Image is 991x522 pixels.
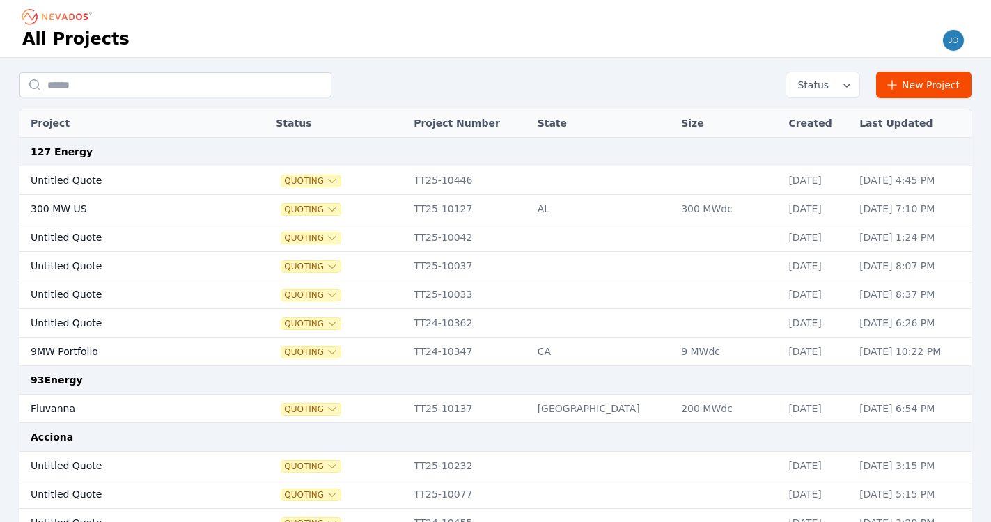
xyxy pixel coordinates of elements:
[19,338,972,366] tr: 9MW PortfolioQuotingTT24-10347CA9 MWdc[DATE][DATE] 10:22 PM
[19,280,972,309] tr: Untitled QuoteQuotingTT25-10033[DATE][DATE] 8:37 PM
[19,395,235,423] td: Fluvanna
[407,338,530,366] td: TT24-10347
[852,309,972,338] td: [DATE] 6:26 PM
[19,395,972,423] tr: FluvannaQuotingTT25-10137[GEOGRAPHIC_DATA]200 MWdc[DATE][DATE] 6:54 PM
[852,452,972,480] td: [DATE] 3:15 PM
[22,6,96,28] nav: Breadcrumb
[781,223,852,252] td: [DATE]
[19,166,235,195] td: Untitled Quote
[852,280,972,309] td: [DATE] 8:37 PM
[281,318,341,329] button: Quoting
[407,223,530,252] td: TT25-10042
[19,280,235,309] td: Untitled Quote
[19,252,972,280] tr: Untitled QuoteQuotingTT25-10037[DATE][DATE] 8:07 PM
[781,280,852,309] td: [DATE]
[852,166,972,195] td: [DATE] 4:45 PM
[19,452,235,480] td: Untitled Quote
[407,109,530,138] th: Project Number
[19,223,235,252] td: Untitled Quote
[852,195,972,223] td: [DATE] 7:10 PM
[19,309,972,338] tr: Untitled QuoteQuotingTT24-10362[DATE][DATE] 6:26 PM
[281,261,341,272] button: Quoting
[19,138,972,166] td: 127 Energy
[281,347,341,358] button: Quoting
[781,109,852,138] th: Created
[792,78,829,92] span: Status
[281,461,341,472] button: Quoting
[852,109,972,138] th: Last Updated
[19,366,972,395] td: 93Energy
[407,252,530,280] td: TT25-10037
[531,195,675,223] td: AL
[19,480,972,509] tr: Untitled QuoteQuotingTT25-10077[DATE][DATE] 5:15 PM
[281,290,341,301] button: Quoting
[786,72,859,97] button: Status
[19,338,235,366] td: 9MW Portfolio
[781,309,852,338] td: [DATE]
[407,166,530,195] td: TT25-10446
[852,395,972,423] td: [DATE] 6:54 PM
[407,195,530,223] td: TT25-10127
[781,338,852,366] td: [DATE]
[407,395,530,423] td: TT25-10137
[407,309,530,338] td: TT24-10362
[19,195,972,223] tr: 300 MW USQuotingTT25-10127AL300 MWdc[DATE][DATE] 7:10 PM
[781,166,852,195] td: [DATE]
[674,338,781,366] td: 9 MWdc
[781,252,852,280] td: [DATE]
[852,338,972,366] td: [DATE] 10:22 PM
[852,480,972,509] td: [DATE] 5:15 PM
[531,338,675,366] td: CA
[19,252,235,280] td: Untitled Quote
[19,423,972,452] td: Acciona
[407,480,530,509] td: TT25-10077
[942,29,965,52] img: joe.mikula@nevados.solar
[876,72,972,98] a: New Project
[781,452,852,480] td: [DATE]
[19,480,235,509] td: Untitled Quote
[407,452,530,480] td: TT25-10232
[852,252,972,280] td: [DATE] 8:07 PM
[269,109,407,138] th: Status
[281,232,341,244] button: Quoting
[674,395,781,423] td: 200 MWdc
[19,309,235,338] td: Untitled Quote
[674,195,781,223] td: 300 MWdc
[281,204,341,215] button: Quoting
[531,395,675,423] td: [GEOGRAPHIC_DATA]
[281,175,341,187] button: Quoting
[19,109,235,138] th: Project
[852,223,972,252] td: [DATE] 1:24 PM
[407,280,530,309] td: TT25-10033
[781,480,852,509] td: [DATE]
[781,195,852,223] td: [DATE]
[22,28,130,50] h1: All Projects
[19,195,235,223] td: 300 MW US
[19,223,972,252] tr: Untitled QuoteQuotingTT25-10042[DATE][DATE] 1:24 PM
[19,166,972,195] tr: Untitled QuoteQuotingTT25-10446[DATE][DATE] 4:45 PM
[281,404,341,415] button: Quoting
[531,109,675,138] th: State
[281,489,341,500] button: Quoting
[781,395,852,423] td: [DATE]
[19,452,972,480] tr: Untitled QuoteQuotingTT25-10232[DATE][DATE] 3:15 PM
[674,109,781,138] th: Size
